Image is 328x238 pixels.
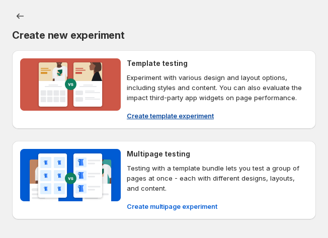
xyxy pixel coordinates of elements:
h4: Template testing [127,58,188,68]
button: Create template experiment [121,108,220,124]
img: Multipage testing [20,149,121,201]
h4: Multipage testing [127,149,190,159]
p: Testing with a template bundle lets you test a group of pages at once - each with different desig... [127,163,308,193]
span: Create multipage experiment [127,201,217,211]
span: Create template experiment [127,111,214,121]
button: Create multipage experiment [121,198,223,214]
img: Template testing [20,58,121,111]
p: Experiment with various design and layout options, including styles and content. You can also eva... [127,72,308,103]
span: Create new experiment [12,29,125,41]
button: Back [12,8,28,24]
